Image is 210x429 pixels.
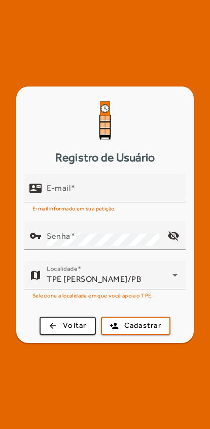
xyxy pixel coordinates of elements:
button: Voltar [40,317,96,335]
img: Logo TPE [80,95,130,145]
mat-icon: visibility_off [161,224,186,248]
mat-label: E-mail [47,183,71,192]
mat-hint: E-mail informado em sua petição. [32,202,116,213]
mat-icon: contact_mail [29,182,42,194]
strong: Registro de Usuário [55,149,155,165]
mat-icon: map [29,269,42,281]
span: Cadastrar [124,320,161,331]
mat-icon: vpn_key [29,230,42,242]
button: Cadastrar [101,317,170,335]
mat-hint: Selecione a localidade em que você apoia o TPE. [32,289,153,301]
mat-label: Senha [47,231,71,240]
span: TPE [PERSON_NAME]/PB [47,274,141,284]
mat-label: Localidade [47,265,78,272]
span: Voltar [63,320,87,331]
